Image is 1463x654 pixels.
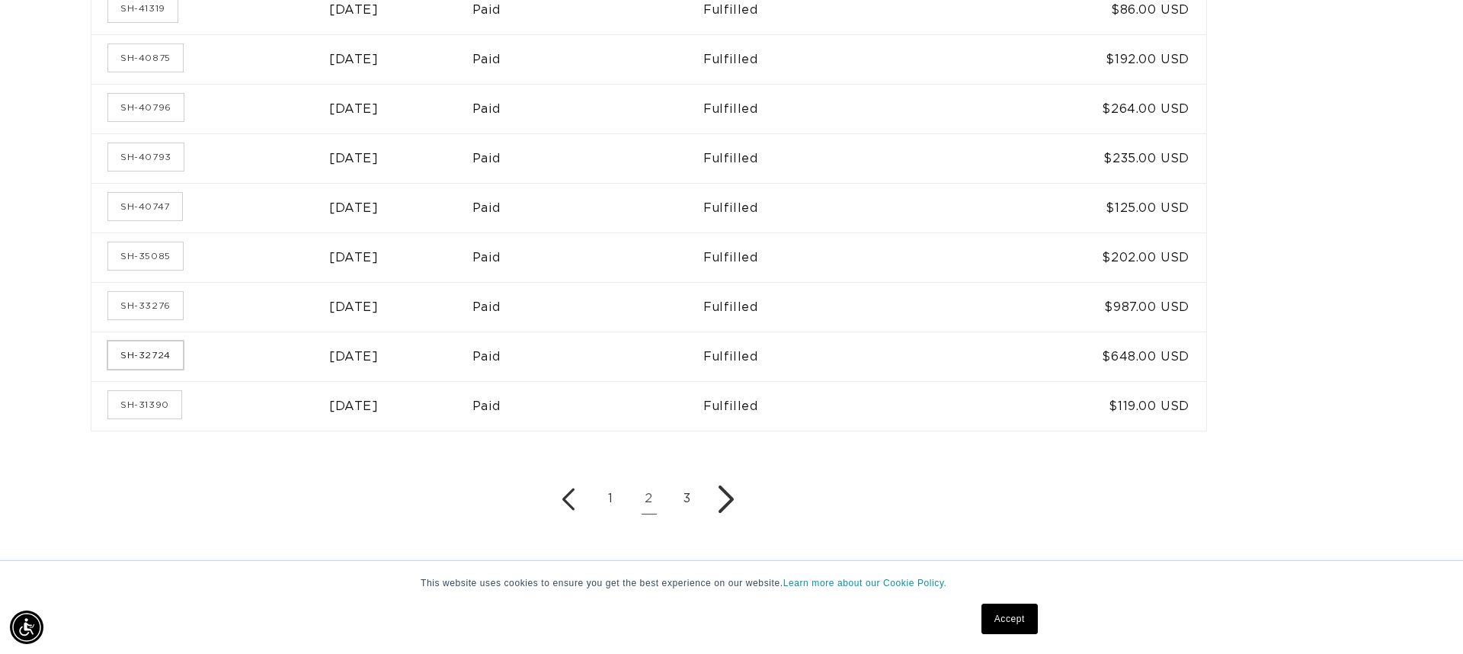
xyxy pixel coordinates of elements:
[329,152,379,165] time: [DATE]
[108,292,183,319] a: Order number SH-33276
[703,332,981,381] td: Fulfilled
[91,484,1206,521] nav: Pagination
[981,604,1038,634] a: Accept
[981,84,1206,133] td: $264.00 USD
[329,4,379,16] time: [DATE]
[421,576,1042,590] p: This website uses cookies to ensure you get the best experience on our website.
[634,484,664,515] span: Page 2
[329,53,379,66] time: [DATE]
[981,332,1206,381] td: $648.00 USD
[108,44,183,72] a: Order number SH-40875
[558,484,588,515] a: Previous page
[329,301,379,313] time: [DATE]
[329,252,379,264] time: [DATE]
[472,232,703,282] td: Paid
[10,611,43,644] div: Accessibility Menu
[108,242,183,270] a: Order number SH-35085
[981,183,1206,232] td: $125.00 USD
[981,232,1206,282] td: $202.00 USD
[472,282,703,332] td: Paid
[703,381,981,431] td: Fulfilled
[703,133,981,183] td: Fulfilled
[703,232,981,282] td: Fulfilled
[710,484,741,515] a: Next page
[703,84,981,133] td: Fulfilled
[329,103,379,115] time: [DATE]
[329,351,379,363] time: [DATE]
[108,193,182,220] a: Order number SH-40747
[1387,581,1463,654] iframe: Chat Widget
[472,84,703,133] td: Paid
[981,133,1206,183] td: $235.00 USD
[672,484,703,515] a: Page 3
[472,183,703,232] td: Paid
[472,133,703,183] td: Paid
[108,391,181,418] a: Order number SH-31390
[703,34,981,84] td: Fulfilled
[703,183,981,232] td: Fulfilled
[329,202,379,214] time: [DATE]
[981,381,1206,431] td: $119.00 USD
[981,34,1206,84] td: $192.00 USD
[472,381,703,431] td: Paid
[981,282,1206,332] td: $987.00 USD
[108,341,183,369] a: Order number SH-32724
[596,484,626,515] a: Page 1
[472,332,703,381] td: Paid
[783,578,947,588] a: Learn more about our Cookie Policy.
[108,143,184,171] a: Order number SH-40793
[108,94,184,121] a: Order number SH-40796
[329,400,379,412] time: [DATE]
[472,34,703,84] td: Paid
[703,282,981,332] td: Fulfilled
